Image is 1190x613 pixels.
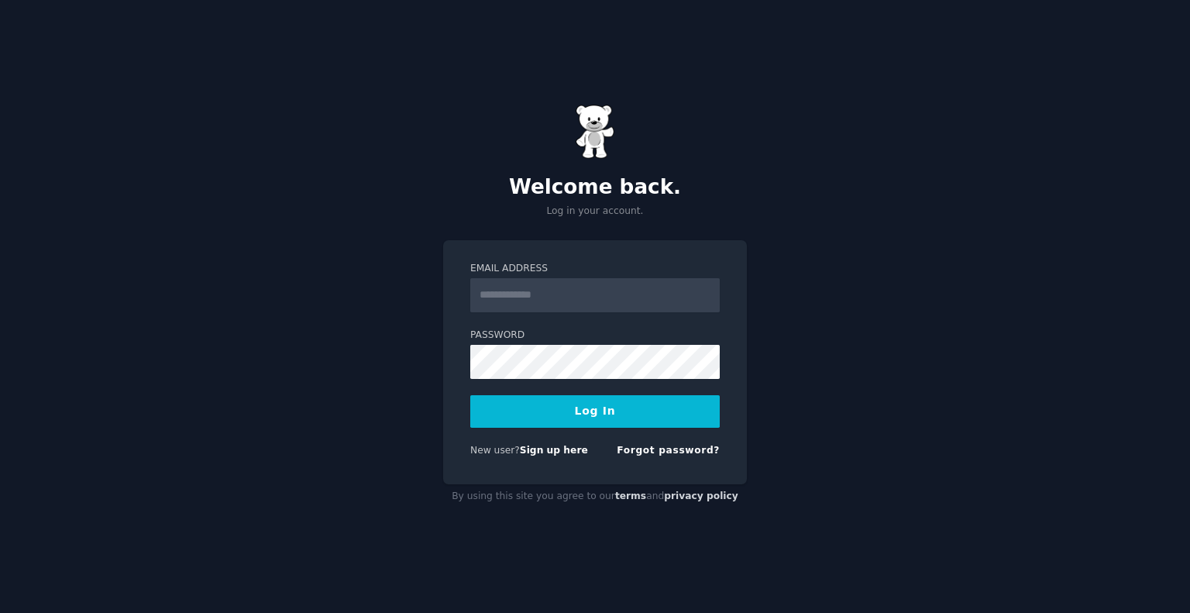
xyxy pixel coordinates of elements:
label: Password [470,329,720,343]
h2: Welcome back. [443,175,747,200]
p: Log in your account. [443,205,747,219]
button: Log In [470,395,720,428]
div: By using this site you agree to our and [443,484,747,509]
a: Sign up here [520,445,588,456]
a: privacy policy [664,491,738,501]
label: Email Address [470,262,720,276]
a: Forgot password? [617,445,720,456]
span: New user? [470,445,520,456]
img: Gummy Bear [576,105,614,159]
a: terms [615,491,646,501]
